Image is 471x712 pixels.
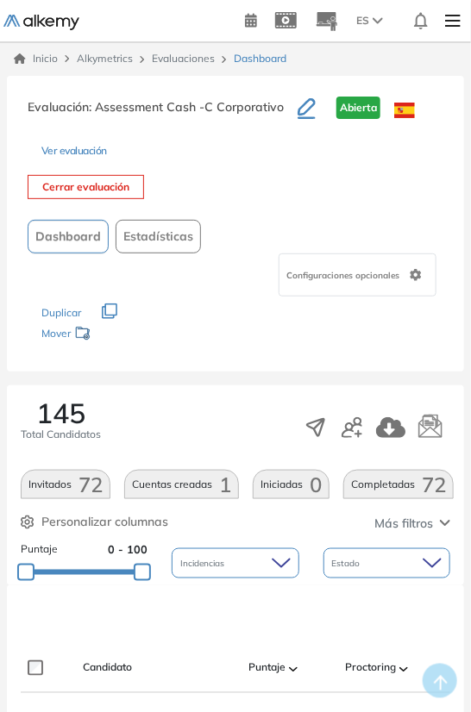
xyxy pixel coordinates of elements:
[21,470,110,499] button: Invitados72
[399,667,408,672] img: [missing "en.ARROW_ALT" translation]
[28,220,109,253] button: Dashboard
[373,17,383,24] img: arrow
[253,470,330,499] button: Iniciadas0
[180,557,228,570] span: Incidencias
[374,515,433,533] span: Más filtros
[438,3,468,38] img: Menu
[345,660,396,676] span: Proctoring
[234,51,286,66] span: Dashboard
[124,470,239,499] button: Cuentas creadas1
[394,103,415,118] img: ESP
[172,548,298,578] div: Incidencias
[83,660,132,676] span: Candidato
[356,13,369,28] span: ES
[343,470,454,499] button: Completadas72
[41,513,168,531] span: Personalizar columnas
[248,660,286,676] span: Puntaje
[41,143,107,161] button: Ver evaluación
[289,667,298,672] img: [missing "en.ARROW_ALT" translation]
[323,548,450,578] div: Estado
[152,52,215,65] a: Evaluaciones
[35,228,101,246] span: Dashboard
[14,51,58,66] a: Inicio
[21,513,168,531] button: Personalizar columnas
[3,15,79,30] img: Logo
[286,269,403,282] span: Configuraciones opcionales
[28,175,144,199] button: Cerrar evaluación
[41,306,81,319] span: Duplicar
[36,399,85,427] span: 145
[41,319,214,351] div: Mover
[21,427,101,442] span: Total Candidatos
[336,97,380,119] span: Abierta
[77,52,133,65] span: Alkymetrics
[108,541,148,558] span: 0 - 100
[374,515,450,533] button: Más filtros
[28,97,298,133] h3: Evaluación
[116,220,201,253] button: Estadísticas
[332,557,364,570] span: Estado
[279,253,436,297] div: Configuraciones opcionales
[21,541,58,558] span: Puntaje
[89,99,284,115] span: : Assessment Cash -C Corporativo
[123,228,193,246] span: Estadísticas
